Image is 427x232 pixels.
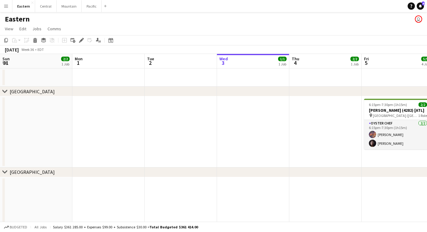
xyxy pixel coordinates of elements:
[419,102,427,107] span: 2/2
[61,62,69,66] div: 1 Job
[373,113,418,118] span: [GEOGRAPHIC_DATA] ([GEOGRAPHIC_DATA], [GEOGRAPHIC_DATA])
[45,25,64,33] a: Comms
[33,225,48,229] span: All jobs
[12,0,35,12] button: Eastern
[415,15,422,23] app-user-avatar: Michael Bourie
[35,0,57,12] button: Central
[2,59,10,66] span: 31
[218,59,228,66] span: 3
[291,59,299,66] span: 4
[363,59,369,66] span: 5
[32,26,41,31] span: Jobs
[369,102,407,107] span: 6:15pm-7:30pm (1h15m)
[53,225,198,229] div: Salary $361 285.00 + Expenses $99.00 + Subsistence $30.00 =
[48,26,61,31] span: Comms
[17,25,29,33] a: Edit
[364,56,369,61] span: Fri
[74,59,83,66] span: 1
[146,59,154,66] span: 2
[5,47,19,53] div: [DATE]
[350,57,359,61] span: 2/2
[422,2,425,5] span: 4
[5,26,13,31] span: View
[3,224,28,230] button: Budgeted
[278,57,287,61] span: 1/1
[61,57,70,61] span: 2/2
[2,56,10,61] span: Sun
[149,225,198,229] span: Total Budgeted $361 414.00
[2,25,16,33] a: View
[82,0,102,12] button: Pacific
[75,56,83,61] span: Mon
[19,26,26,31] span: Edit
[20,47,35,52] span: Week 36
[418,113,427,118] span: 1 Role
[417,2,424,10] a: 4
[10,88,55,94] div: [GEOGRAPHIC_DATA]
[10,225,27,229] span: Budgeted
[5,15,30,24] h1: Eastern
[351,62,359,66] div: 1 Job
[147,56,154,61] span: Tue
[292,56,299,61] span: Thu
[30,25,44,33] a: Jobs
[278,62,286,66] div: 1 Job
[219,56,228,61] span: Wed
[38,47,44,52] div: EDT
[10,169,55,175] div: [GEOGRAPHIC_DATA]
[57,0,82,12] button: Mountain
